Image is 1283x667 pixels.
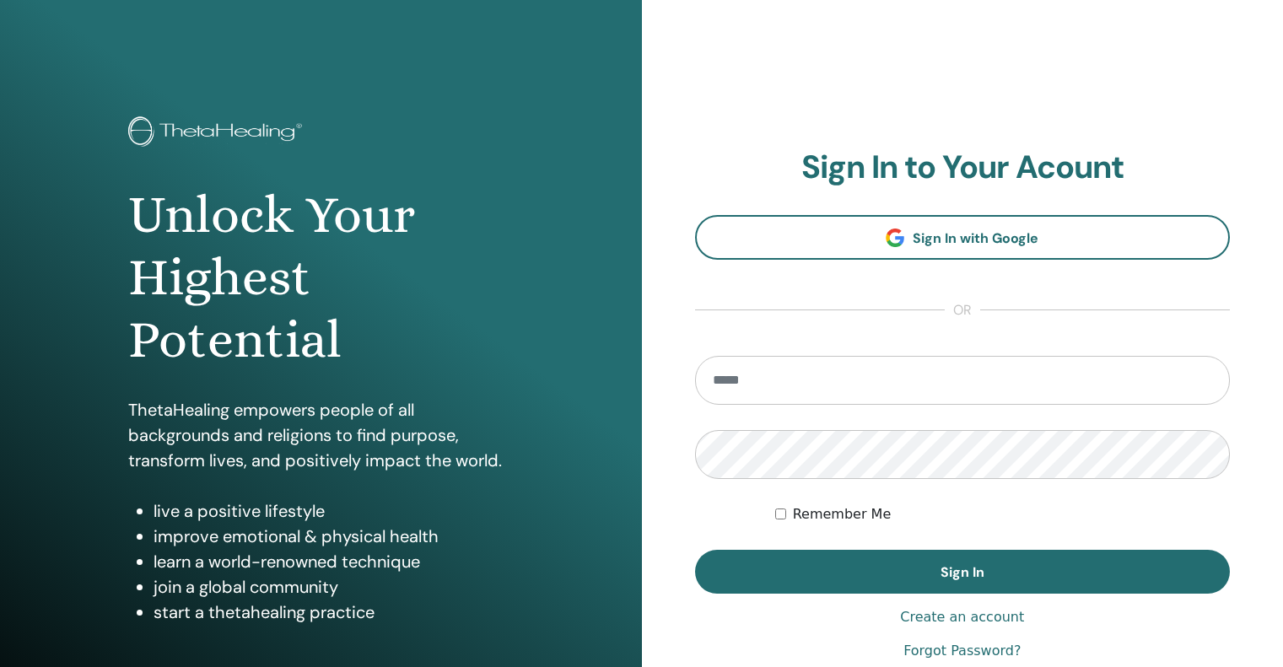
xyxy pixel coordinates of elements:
li: improve emotional & physical health [154,524,514,549]
span: Sign In with Google [913,229,1038,247]
li: start a thetahealing practice [154,600,514,625]
div: Keep me authenticated indefinitely or until I manually logout [775,504,1230,524]
a: Forgot Password? [903,641,1021,661]
a: Create an account [900,607,1024,627]
li: join a global community [154,574,514,600]
p: ThetaHealing empowers people of all backgrounds and religions to find purpose, transform lives, a... [128,397,514,473]
h2: Sign In to Your Acount [695,148,1231,187]
span: or [945,300,980,320]
h1: Unlock Your Highest Potential [128,184,514,372]
span: Sign In [941,563,984,581]
li: live a positive lifestyle [154,498,514,524]
a: Sign In with Google [695,215,1231,260]
label: Remember Me [793,504,892,524]
button: Sign In [695,550,1231,594]
li: learn a world-renowned technique [154,549,514,574]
